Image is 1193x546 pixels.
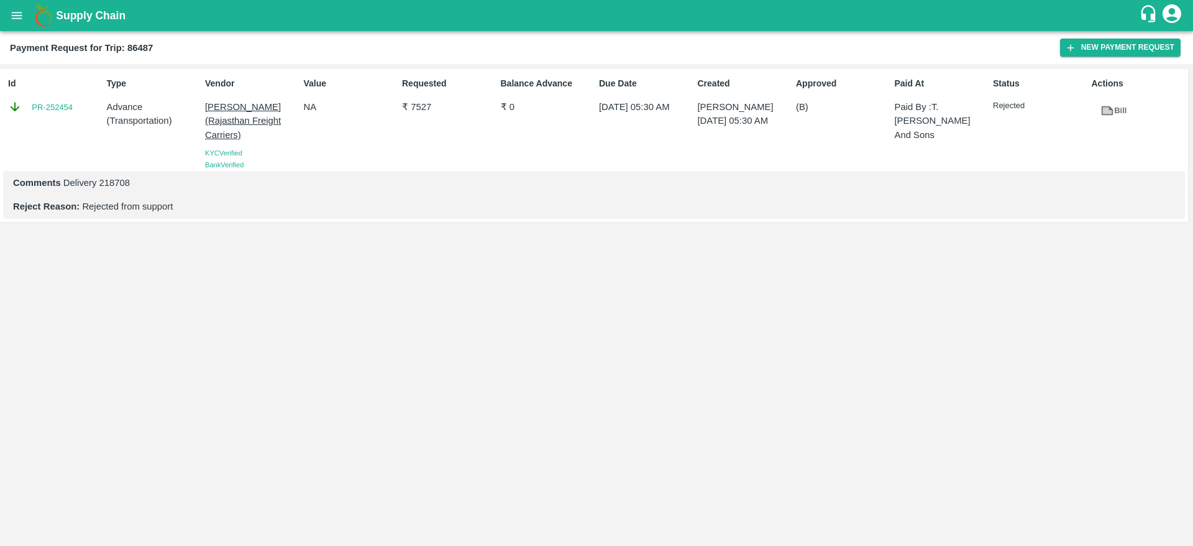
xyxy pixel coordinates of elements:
p: Vendor [205,77,298,90]
a: Supply Chain [56,7,1139,24]
p: [PERSON_NAME] [698,100,791,114]
b: Supply Chain [56,9,126,22]
p: Rejected [993,100,1086,112]
a: Bill [1092,100,1136,122]
p: Created [698,77,791,90]
b: Reject Reason: [13,201,80,211]
span: KYC Verified [205,149,242,157]
p: Rejected from support [13,200,1175,213]
p: Requested [402,77,495,90]
p: [PERSON_NAME] (Rajasthan Freight Carriers) [205,100,298,142]
p: Approved [796,77,889,90]
p: Actions [1092,77,1185,90]
p: NA [304,100,397,114]
p: ₹ 0 [501,100,594,114]
p: ( Transportation ) [107,114,200,127]
b: Comments [13,178,61,188]
p: [DATE] 05:30 AM [599,100,692,114]
p: Value [304,77,397,90]
p: Delivery 218708 [13,176,1175,190]
div: account of current user [1161,2,1183,29]
p: Status [993,77,1086,90]
p: Balance Advance [501,77,594,90]
p: ₹ 7527 [402,100,495,114]
img: logo [31,3,56,28]
button: open drawer [2,1,31,30]
div: customer-support [1139,4,1161,27]
p: Id [8,77,101,90]
button: New Payment Request [1060,39,1181,57]
a: PR-252454 [32,101,73,114]
p: Due Date [599,77,692,90]
p: [DATE] 05:30 AM [698,114,791,127]
p: Paid By : T.[PERSON_NAME] And Sons [895,100,988,142]
p: Type [107,77,200,90]
b: Payment Request for Trip: 86487 [10,43,153,53]
p: Advance [107,100,200,114]
p: (B) [796,100,889,114]
p: Paid At [895,77,988,90]
span: Bank Verified [205,161,244,169]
